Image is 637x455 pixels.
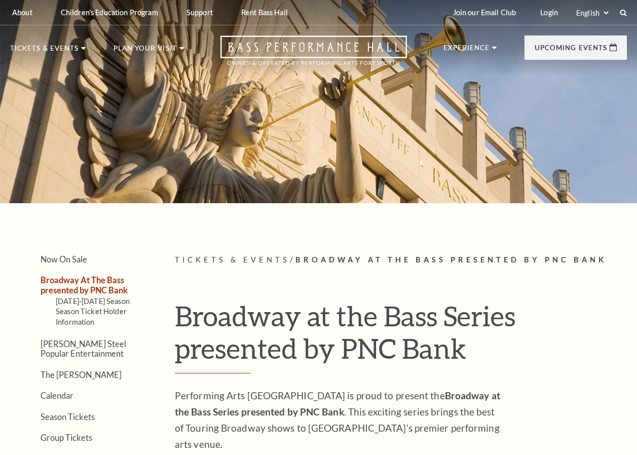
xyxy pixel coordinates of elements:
a: Season Tickets [41,412,95,422]
p: Experience [443,45,490,57]
p: / [175,254,627,267]
p: Support [186,8,213,17]
span: Tickets & Events [175,255,290,264]
a: Broadway At The Bass presented by PNC Bank [41,275,128,294]
p: Rent Bass Hall [241,8,288,17]
p: Children's Education Program [61,8,158,17]
a: Calendar [41,391,73,400]
a: [DATE]-[DATE] Season [56,297,130,306]
a: Group Tickets [41,433,92,442]
a: The [PERSON_NAME] [41,370,122,380]
h1: Broadway at the Bass Series presented by PNC Bank [175,299,627,374]
p: About [12,8,32,17]
span: Broadway At The Bass presented by PNC Bank [295,255,607,264]
a: Now On Sale [41,254,87,264]
p: Tickets & Events [10,45,79,57]
p: Plan Your Visit [114,45,177,57]
a: [PERSON_NAME] Steel Popular Entertainment [41,339,126,358]
strong: Broadway at the Bass Series presented by PNC Bank [175,390,500,418]
a: Season Ticket Holder Information [56,307,127,326]
p: Upcoming Events [535,45,607,57]
select: Select: [574,8,610,18]
p: Performing Arts [GEOGRAPHIC_DATA] is proud to present the . This exciting series brings the best ... [175,388,504,452]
